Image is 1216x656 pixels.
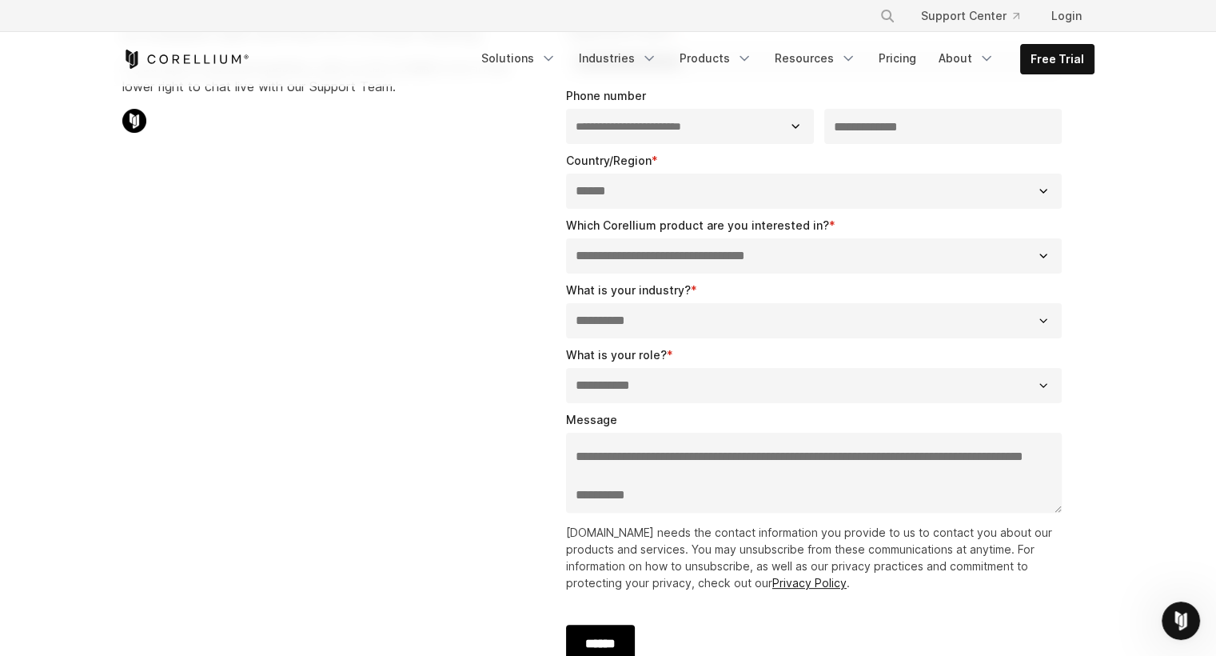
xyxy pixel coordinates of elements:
[566,218,829,232] span: Which Corellium product are you interested in?
[566,154,652,167] span: Country/Region
[869,44,926,73] a: Pricing
[772,576,847,590] a: Privacy Policy
[908,2,1032,30] a: Support Center
[566,524,1069,591] p: [DOMAIN_NAME] needs the contact information you provide to us to contact you about our products a...
[122,109,146,133] img: Corellium Chat Icon
[873,2,902,30] button: Search
[860,2,1094,30] div: Navigation Menu
[569,44,667,73] a: Industries
[765,44,866,73] a: Resources
[1162,602,1200,640] iframe: Intercom live chat
[566,283,691,297] span: What is your industry?
[472,44,566,73] a: Solutions
[1039,2,1094,30] a: Login
[1021,45,1094,74] a: Free Trial
[670,44,762,73] a: Products
[929,44,1004,73] a: About
[472,44,1094,74] div: Navigation Menu
[566,413,617,426] span: Message
[566,348,667,362] span: What is your role?
[122,50,249,69] a: Corellium Home
[566,89,646,102] span: Phone number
